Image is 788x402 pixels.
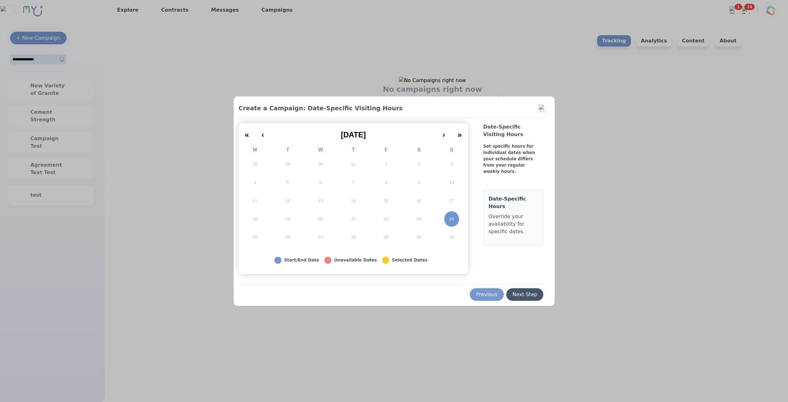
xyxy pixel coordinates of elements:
[351,216,356,222] abbr: August 21, 2025
[351,162,356,167] abbr: July 31, 2025
[416,234,421,240] abbr: August 30, 2025
[337,210,370,228] button: August 21, 2025
[319,180,322,185] abbr: August 6, 2025
[370,173,402,192] button: August 8, 2025
[255,126,270,140] button: ‹
[304,173,337,192] button: August 6, 2025
[417,147,421,152] abbr: Saturday
[449,198,454,204] abbr: August 17, 2025
[304,155,337,173] button: July 30, 2025
[436,126,451,140] button: ›
[470,288,504,301] button: Previous
[450,162,453,167] abbr: August 3, 2025
[304,228,337,246] button: August 27, 2025
[351,198,356,204] abbr: August 14, 2025
[403,192,435,210] button: August 16, 2025
[334,257,377,263] div: Unavailable Dates
[318,147,323,152] abbr: Wednesday
[239,155,271,173] button: July 28, 2025
[304,210,337,228] button: August 20, 2025
[253,162,257,167] abbr: July 28, 2025
[318,198,323,204] abbr: August 13, 2025
[513,291,537,298] div: Next Step
[318,234,323,240] abbr: August 27, 2025
[304,192,337,210] button: August 13, 2025
[370,210,402,228] button: August 22, 2025
[337,192,370,210] button: August 14, 2025
[384,198,389,204] abbr: August 15, 2025
[403,155,435,173] button: August 2, 2025
[352,180,354,185] abbr: August 7, 2025
[385,162,387,167] abbr: August 1, 2025
[416,216,421,222] abbr: August 23, 2025
[435,228,468,246] button: August 31, 2025
[418,162,420,167] abbr: August 2, 2025
[403,210,435,228] button: August 23, 2025
[449,180,454,185] abbr: August 10, 2025
[384,147,388,152] abbr: Friday
[435,173,468,192] button: August 10, 2025
[488,213,538,235] p: Override your availability for specific dates.
[370,155,402,173] button: August 1, 2025
[385,180,387,185] abbr: August 8, 2025
[318,216,323,222] abbr: August 20, 2025
[483,123,543,143] div: Date-Specific Visiting Hours
[392,257,427,263] div: Selected Dates
[271,192,304,210] button: August 12, 2025
[253,216,257,222] abbr: August 18, 2025
[271,173,304,192] button: August 5, 2025
[488,195,538,210] h4: Date-Specific Hours
[416,198,421,204] abbr: August 16, 2025
[483,143,537,182] div: Set specific hours for individual dates when your schedule differs from your regular weekly hours.
[285,216,290,222] abbr: August 19, 2025
[239,192,271,210] button: August 11, 2025
[337,228,370,246] button: August 28, 2025
[539,105,546,112] img: Close
[435,210,468,228] button: August 24, 2025
[450,147,454,152] abbr: Sunday
[286,180,289,185] abbr: August 5, 2025
[253,147,257,152] abbr: Monday
[341,130,366,139] span: [DATE]
[239,173,271,192] button: August 4, 2025
[418,180,420,185] abbr: August 9, 2025
[318,162,323,167] abbr: July 30, 2025
[449,234,454,240] abbr: August 31, 2025
[352,147,355,152] abbr: Thursday
[403,173,435,192] button: August 9, 2025
[239,228,271,246] button: August 25, 2025
[370,192,402,210] button: August 15, 2025
[254,180,256,185] abbr: August 4, 2025
[476,291,497,298] div: Previous
[285,198,290,204] abbr: August 12, 2025
[370,228,402,246] button: August 29, 2025
[435,155,468,173] button: August 3, 2025
[271,210,304,228] button: August 19, 2025
[451,126,468,140] button: »
[449,216,454,222] abbr: August 24, 2025
[271,228,304,246] button: August 26, 2025
[384,234,389,240] abbr: August 29, 2025
[337,173,370,192] button: August 7, 2025
[285,234,290,240] abbr: August 26, 2025
[435,192,468,210] button: August 17, 2025
[271,155,304,173] button: July 29, 2025
[337,155,370,173] button: July 31, 2025
[286,147,289,152] abbr: Tuesday
[403,228,435,246] button: August 30, 2025
[506,288,544,301] button: Next Step
[284,257,319,263] div: Start/End Date
[253,198,257,204] abbr: August 11, 2025
[253,234,257,240] abbr: August 25, 2025
[239,126,255,140] button: «
[239,104,544,113] h2: Create a Campaign: Date-Specific Visiting Hours
[384,216,389,222] abbr: August 22, 2025
[285,162,290,167] abbr: July 29, 2025
[351,234,356,240] abbr: August 28, 2025
[239,210,271,228] button: August 18, 2025
[270,126,436,140] button: [DATE]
